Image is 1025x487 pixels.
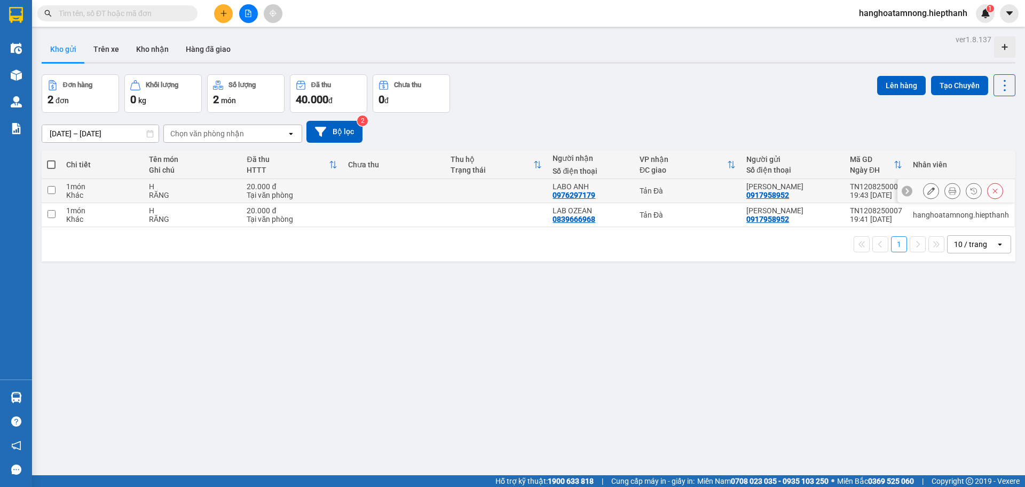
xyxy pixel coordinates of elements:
span: ⚪️ [831,479,834,483]
div: TN1208250007 [850,206,902,215]
button: Trên xe [85,36,128,62]
div: Số điện thoại [553,167,629,175]
button: 1 [891,236,907,252]
div: 20.000 đ [247,206,337,215]
div: Tản Đà [640,187,736,195]
div: Chọn văn phòng nhận [170,128,244,139]
div: 20.000 đ [247,182,337,191]
div: Ngày ĐH [850,166,894,174]
button: Đơn hàng2đơn [42,74,119,113]
div: THANH PHƯƠNG [746,182,839,191]
img: warehouse-icon [11,96,22,107]
button: Lên hàng [877,76,926,95]
div: Đơn hàng [63,81,92,89]
span: | [922,475,924,487]
button: Chưa thu0đ [373,74,450,113]
div: Sửa đơn hàng [923,183,939,199]
span: đ [328,96,333,105]
div: Khác [66,215,138,223]
div: hanghoatamnong.hiepthanh [913,211,1009,219]
strong: 0708 023 035 - 0935 103 250 [731,477,829,485]
span: message [11,465,21,475]
strong: 0369 525 060 [868,477,914,485]
div: LAB OZEAN [553,206,629,215]
img: logo-vxr [9,7,23,23]
span: 1 [988,5,992,12]
div: Trạng thái [451,166,534,174]
div: THANH PHƯƠNG [746,206,839,215]
span: aim [269,10,277,17]
button: Tạo Chuyến [931,76,988,95]
div: Khác [66,191,138,199]
span: món [221,96,236,105]
button: Hàng đã giao [177,36,239,62]
button: Đã thu40.000đ [290,74,367,113]
div: HTTT [247,166,328,174]
div: TN1208250008 [850,182,902,191]
span: hanghoatamnong.hiepthanh [850,6,976,20]
span: đ [384,96,389,105]
div: VP nhận [640,155,727,164]
div: H [149,182,236,191]
div: Tản Đà [640,211,736,219]
span: notification [11,440,21,451]
span: plus [220,10,227,17]
th: Toggle SortBy [445,151,548,179]
div: 10 / trang [954,239,987,250]
div: Thu hộ [451,155,534,164]
div: H [149,206,236,215]
span: Miền Bắc [837,475,914,487]
strong: 1900 633 818 [548,477,594,485]
div: Tên món [149,155,236,164]
button: Kho gửi [42,36,85,62]
div: Đã thu [247,155,328,164]
div: ĐC giao [640,166,727,174]
span: 0 [379,93,384,106]
input: Tìm tên, số ĐT hoặc mã đơn [59,7,185,19]
input: Select a date range. [42,125,159,142]
th: Toggle SortBy [241,151,342,179]
span: 2 [213,93,219,106]
span: 0 [130,93,136,106]
div: Chưa thu [394,81,421,89]
img: solution-icon [11,123,22,134]
div: Nhân viên [913,160,1009,169]
div: Người gửi [746,155,839,164]
div: 0976297179 [553,191,595,199]
div: RĂNG [149,191,236,199]
th: Toggle SortBy [845,151,908,179]
div: Ghi chú [149,166,236,174]
th: Toggle SortBy [634,151,741,179]
div: 1 món [66,182,138,191]
span: question-circle [11,416,21,427]
button: Khối lượng0kg [124,74,202,113]
div: 0839666968 [553,215,595,223]
span: Miền Nam [697,475,829,487]
span: search [44,10,52,17]
div: Số điện thoại [746,166,839,174]
span: Cung cấp máy in - giấy in: [611,475,695,487]
div: Chi tiết [66,160,138,169]
span: file-add [245,10,252,17]
div: RĂNG [149,215,236,223]
div: 0917958952 [746,215,789,223]
button: Số lượng2món [207,74,285,113]
div: 1 món [66,206,138,215]
button: caret-down [1000,4,1019,23]
div: Khối lượng [146,81,178,89]
div: Người nhận [553,154,629,163]
sup: 2 [357,115,368,126]
div: Chưa thu [348,160,440,169]
div: Tại văn phòng [247,191,337,199]
div: 19:41 [DATE] [850,215,902,223]
button: Bộ lọc [306,121,362,143]
button: aim [264,4,282,23]
div: Số lượng [228,81,256,89]
div: Tại văn phòng [247,215,337,223]
button: plus [214,4,233,23]
svg: open [287,129,295,138]
span: copyright [966,477,973,485]
span: | [602,475,603,487]
span: 2 [48,93,53,106]
button: Kho nhận [128,36,177,62]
